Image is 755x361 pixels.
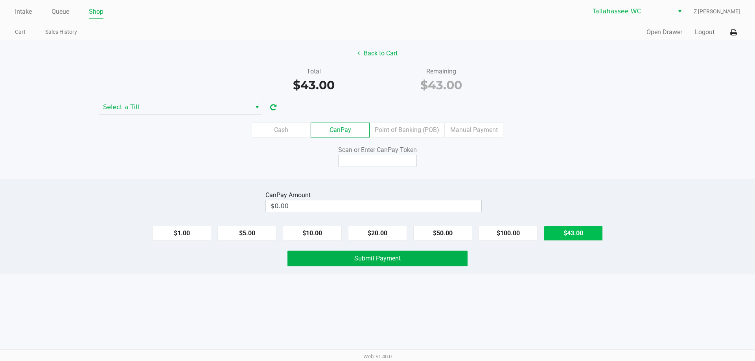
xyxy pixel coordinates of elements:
[593,7,669,16] span: Tallahassee WC
[646,27,682,37] button: Open Drawer
[52,6,69,17] a: Queue
[348,226,407,241] button: $20.00
[152,226,211,241] button: $1.00
[45,27,77,37] a: Sales History
[479,226,538,241] button: $100.00
[370,123,444,137] label: Point of Banking (POB)
[287,145,468,155] div: Scan or Enter CanPay Token
[89,6,103,17] a: Shop
[256,67,372,76] div: Total
[413,226,472,241] button: $50.00
[251,100,263,114] button: Select
[103,103,247,112] span: Select a Till
[256,76,372,94] div: $43.00
[15,6,32,17] a: Intake
[283,226,342,241] button: $10.00
[287,251,468,266] button: Submit Payment
[694,7,740,16] span: Z [PERSON_NAME]
[252,123,311,137] label: Cash
[217,226,276,241] button: $5.00
[383,67,499,76] div: Remaining
[311,123,370,137] label: CanPay
[354,255,401,262] span: Submit Payment
[674,4,685,18] button: Select
[544,226,603,241] button: $43.00
[352,46,403,61] button: Back to Cart
[383,76,499,94] div: $43.00
[265,191,314,200] div: CanPay Amount
[363,354,392,359] span: Web: v1.40.0
[444,123,503,137] label: Manual Payment
[15,27,26,37] a: Cart
[695,27,714,37] button: Logout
